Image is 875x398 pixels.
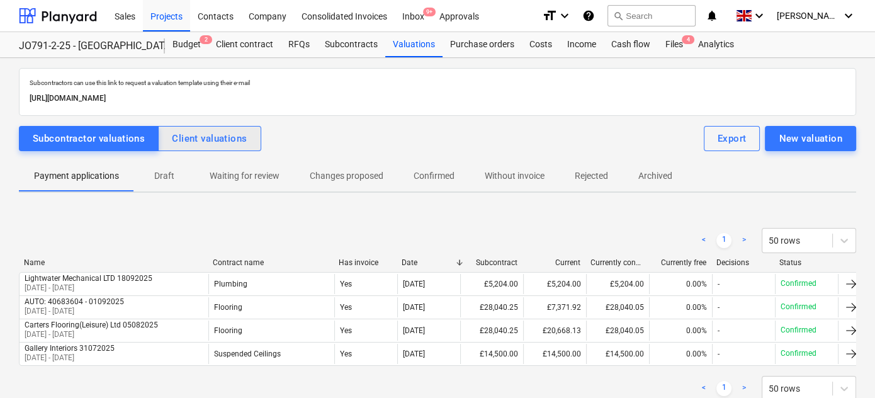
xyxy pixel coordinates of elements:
[460,344,523,364] div: £14,500.00
[208,32,281,57] a: Client contract
[613,11,623,21] span: search
[586,297,649,317] div: £28,040.05
[25,274,152,283] div: Lightwater Mechanical LTD 18092025
[385,32,443,57] a: Valuations
[777,11,840,21] span: [PERSON_NAME]
[691,32,742,57] a: Analytics
[281,32,317,57] a: RFQs
[542,8,557,23] i: format_size
[460,321,523,341] div: £28,040.25
[25,353,115,363] p: [DATE] - [DATE]
[465,258,517,267] div: Subcontract
[638,169,672,183] p: Archived
[590,258,643,267] div: Currently confirmed total
[402,258,454,267] div: Date
[414,169,454,183] p: Confirmed
[165,32,208,57] div: Budget
[523,344,586,364] div: £14,500.00
[25,306,124,317] p: [DATE] - [DATE]
[575,169,608,183] p: Rejected
[604,32,658,57] a: Cash flow
[485,169,545,183] p: Without invoice
[658,32,691,57] a: Files4
[210,169,279,183] p: Waiting for review
[781,325,816,336] p: Confirmed
[334,321,397,341] div: Yes
[686,326,707,335] span: 0.00%
[403,280,425,288] div: [DATE]
[716,258,769,267] div: Decisions
[334,274,397,294] div: Yes
[781,348,816,359] p: Confirmed
[19,126,159,151] button: Subcontractor valuations
[214,280,247,288] div: Plumbing
[812,338,875,398] iframe: Chat Widget
[214,350,281,358] div: Suspended Ceilings
[403,326,425,335] div: [DATE]
[781,302,816,312] p: Confirmed
[686,280,707,288] span: 0.00%
[523,274,586,294] div: £5,204.00
[523,321,586,341] div: £20,668.13
[586,321,649,341] div: £28,040.05
[706,8,718,23] i: notifications
[560,32,604,57] a: Income
[779,130,842,147] div: New valuation
[696,381,711,396] a: Previous page
[528,258,580,267] div: Current
[686,303,707,312] span: 0.00%
[339,258,392,267] div: Has invoice
[718,350,720,358] div: -
[586,344,649,364] div: £14,500.00
[523,297,586,317] div: £7,371.92
[718,326,720,335] div: -
[149,169,179,183] p: Draft
[704,126,760,151] button: Export
[716,233,731,248] a: Page 1 is your current page
[24,258,203,267] div: Name
[718,280,720,288] div: -
[165,32,208,57] a: Budget2
[460,297,523,317] div: £28,040.25
[658,32,691,57] div: Files
[25,344,115,353] div: Gallery Interiors 31072025
[682,35,694,44] span: 4
[25,283,152,293] p: [DATE] - [DATE]
[686,350,707,358] span: 0.00%
[423,8,436,16] span: 9+
[25,321,158,329] div: Carters Flooring(Leisure) Ltd 05082025
[25,329,158,340] p: [DATE] - [DATE]
[737,381,752,396] a: Next page
[653,258,706,267] div: Currently free
[781,278,816,289] p: Confirmed
[586,274,649,294] div: £5,204.00
[213,258,329,267] div: Contract name
[557,8,572,23] i: keyboard_arrow_down
[718,303,720,312] div: -
[310,169,383,183] p: Changes proposed
[25,297,124,306] div: AUTO: 40683604 - 01092025
[214,303,242,312] div: Flooring
[403,303,425,312] div: [DATE]
[752,8,767,23] i: keyboard_arrow_down
[317,32,385,57] a: Subcontracts
[718,130,747,147] div: Export
[841,8,856,23] i: keyboard_arrow_down
[30,79,845,87] p: Subcontractors can use this link to request a valuation template using their e-mail
[522,32,560,57] a: Costs
[696,233,711,248] a: Previous page
[33,130,145,147] div: Subcontractor valuations
[334,344,397,364] div: Yes
[460,274,523,294] div: £5,204.00
[443,32,522,57] a: Purchase orders
[172,130,247,147] div: Client valuations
